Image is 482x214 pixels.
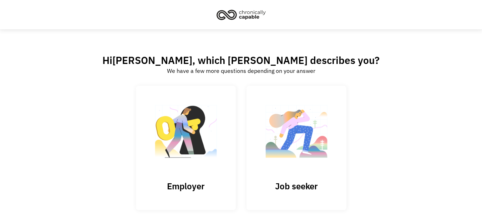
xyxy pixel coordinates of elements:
span: [PERSON_NAME] [112,54,192,67]
input: Submit [136,86,236,210]
h3: Job seeker [261,181,332,191]
h2: Hi , which [PERSON_NAME] describes you? [102,54,380,66]
img: Chronically Capable logo [214,7,268,23]
a: Job seeker [247,86,346,210]
div: We have a few more questions depending on your answer [167,66,315,75]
